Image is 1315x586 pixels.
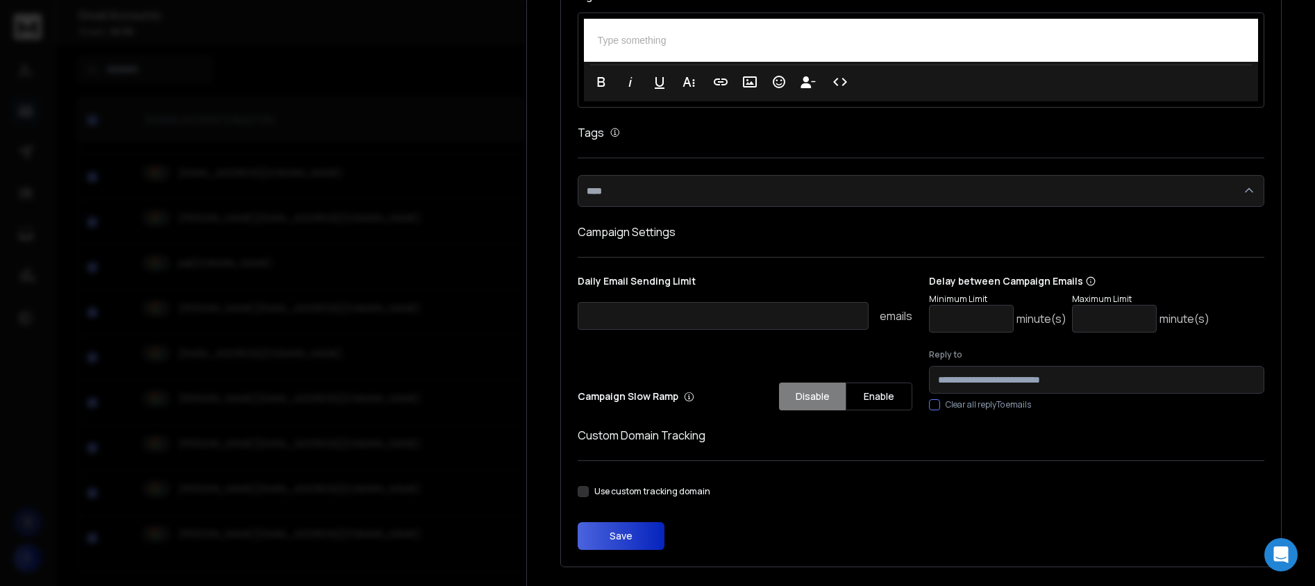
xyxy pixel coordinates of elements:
button: Insert Unsubscribe Link [795,68,821,96]
label: Clear all replyTo emails [946,399,1031,410]
button: Bold (⌘B) [588,68,614,96]
p: Daily Email Sending Limit [578,274,913,294]
button: More Text [676,68,702,96]
p: emails [880,308,912,324]
div: Open Intercom Messenger [1264,538,1298,571]
label: Reply to [929,349,1264,360]
p: Campaign Slow Ramp [578,390,694,403]
p: Minimum Limit [929,294,1066,305]
h1: Campaign Settings [578,224,1264,240]
h1: Tags [578,124,604,141]
button: Enable [846,383,912,410]
button: Insert Link (⌘K) [707,68,734,96]
button: Underline (⌘U) [646,68,673,96]
p: Delay between Campaign Emails [929,274,1209,288]
p: minute(s) [1159,310,1209,327]
p: minute(s) [1016,310,1066,327]
button: Emoticons [766,68,792,96]
h1: Custom Domain Tracking [578,427,1264,444]
p: Maximum Limit [1072,294,1209,305]
button: Italic (⌘I) [617,68,644,96]
button: Disable [779,383,846,410]
label: Use custom tracking domain [594,486,710,497]
button: Insert Image (⌘P) [737,68,763,96]
button: Save [578,522,664,550]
